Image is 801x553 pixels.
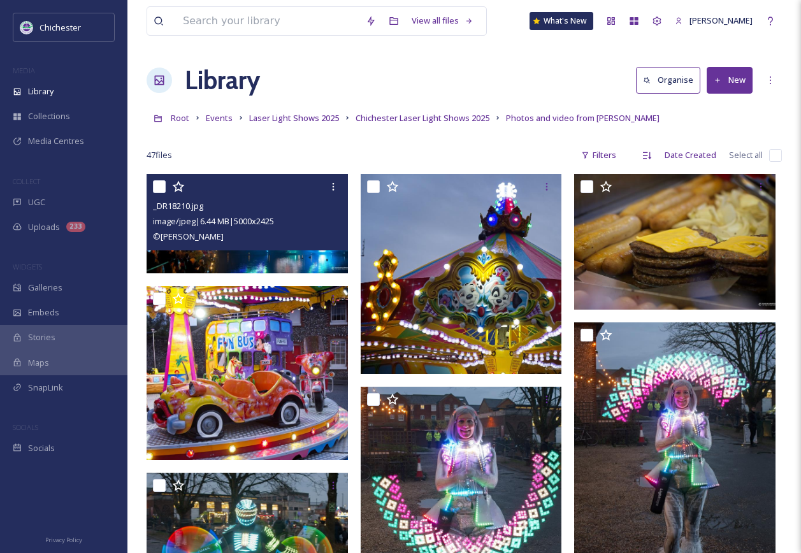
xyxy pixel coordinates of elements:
img: _DR15365.jpg [361,174,565,374]
a: Library [185,61,260,99]
span: Uploads [28,221,60,233]
img: Logo_of_Chichester_District_Council.png [20,21,33,34]
input: Search your library [177,7,359,35]
div: Date Created [658,143,723,168]
span: Events [206,112,233,124]
span: COLLECT [13,176,40,186]
div: 233 [66,222,85,232]
span: Root [171,112,189,124]
a: Organise [636,67,707,93]
span: Embeds [28,306,59,319]
span: MEDIA [13,66,35,75]
span: Photos and video from [PERSON_NAME] [506,112,660,124]
span: Media Centres [28,135,84,147]
span: [PERSON_NAME] [689,15,753,26]
a: View all files [405,8,480,33]
span: © [PERSON_NAME] [153,231,224,242]
span: SOCIALS [13,422,38,432]
span: Laser Light Shows 2025 [249,112,339,124]
span: SnapLink [28,382,63,394]
a: Photos and video from [PERSON_NAME] [506,110,660,126]
img: _DR15359.jpg [147,286,351,460]
span: UGC [28,196,45,208]
span: Maps [28,357,49,369]
span: _DR18210.jpg [153,200,203,212]
img: _DR15374.jpg [574,174,779,310]
span: image/jpeg | 6.44 MB | 5000 x 2425 [153,215,274,227]
button: Organise [636,67,700,93]
a: [PERSON_NAME] [668,8,759,33]
a: Events [206,110,233,126]
a: What's New [530,12,593,30]
button: New [707,67,753,93]
span: Privacy Policy [45,536,82,544]
span: Chichester Laser Light Shows 2025 [356,112,489,124]
span: Stories [28,331,55,343]
a: Laser Light Shows 2025 [249,110,339,126]
span: Collections [28,110,70,122]
span: Socials [28,442,55,454]
a: Privacy Policy [45,531,82,547]
span: WIDGETS [13,262,42,271]
span: Chichester [40,22,81,33]
div: Filters [575,143,623,168]
span: Library [28,85,54,97]
span: Galleries [28,282,62,294]
span: 47 file s [147,149,172,161]
a: Root [171,110,189,126]
a: Chichester Laser Light Shows 2025 [356,110,489,126]
span: Select all [729,149,763,161]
